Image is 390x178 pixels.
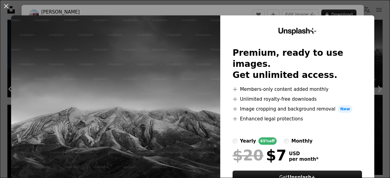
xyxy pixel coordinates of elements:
li: Enhanced legal protections [233,115,362,123]
span: $20 [233,147,263,163]
li: Unlimited royalty-free downloads [233,95,362,103]
div: 65% off [258,137,277,145]
li: Members-only content added monthly [233,86,362,93]
span: USD [289,151,319,156]
div: $7 [233,147,286,163]
span: per month * [289,156,319,162]
input: monthly [284,139,289,144]
li: Image cropping and background removal [233,105,362,113]
input: yearly65%off [233,139,238,144]
div: yearly [240,137,256,145]
span: New [338,105,353,113]
div: monthly [291,137,313,145]
h2: Premium, ready to use images. Get unlimited access. [233,47,362,81]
